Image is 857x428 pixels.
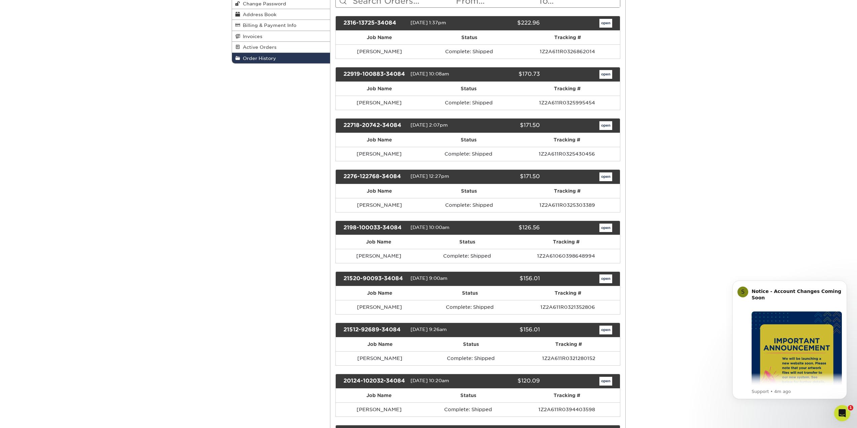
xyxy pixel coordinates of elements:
[240,12,276,17] span: Address Book
[338,326,410,334] div: 21512-92689-34084
[336,337,424,351] th: Job Name
[338,70,410,79] div: 22919-100883-34084
[410,378,449,383] span: [DATE] 10:20am
[240,34,262,39] span: Invoices
[516,286,620,300] th: Tracking #
[336,133,423,147] th: Job Name
[338,19,410,28] div: 2316-13725-34084
[514,147,620,161] td: 1Z2A611R0325430456
[599,326,612,334] a: open
[240,56,276,61] span: Order History
[336,147,423,161] td: [PERSON_NAME]
[336,82,423,96] th: Job Name
[232,9,330,20] a: Address Book
[473,19,545,28] div: $222.96
[240,1,286,6] span: Change Password
[338,274,410,283] div: 21520-90093-34084
[410,122,448,128] span: [DATE] 2:07pm
[514,402,620,417] td: 1Z2A611R0394403598
[518,337,620,351] th: Tracking #
[515,44,620,59] td: 1Z2A611R0326862014
[336,44,423,59] td: [PERSON_NAME]
[473,172,545,181] div: $171.50
[410,327,447,332] span: [DATE] 9:26am
[423,96,515,110] td: Complete: Shipped
[514,133,620,147] th: Tracking #
[338,224,410,232] div: 2198-100033-34084
[599,274,612,283] a: open
[424,351,518,365] td: Complete: Shipped
[423,44,515,59] td: Complete: Shipped
[518,351,620,365] td: 1Z2A611R0321280152
[336,389,423,402] th: Job Name
[423,147,514,161] td: Complete: Shipped
[599,224,612,232] a: open
[336,31,423,44] th: Job Name
[515,184,620,198] th: Tracking #
[599,19,612,28] a: open
[848,405,853,410] span: 1
[410,276,448,281] span: [DATE] 9:00am
[336,402,423,417] td: [PERSON_NAME]
[599,70,612,79] a: open
[599,121,612,130] a: open
[423,389,514,402] th: Status
[336,286,424,300] th: Job Name
[473,274,545,283] div: $156.01
[513,249,620,263] td: 1Z2A61060398648994
[336,249,422,263] td: [PERSON_NAME]
[516,300,620,314] td: 1Z2A611R0321352806
[240,44,276,50] span: Active Orders
[834,405,850,421] iframe: Intercom live chat
[473,224,545,232] div: $126.56
[410,71,449,76] span: [DATE] 10:08am
[423,402,514,417] td: Complete: Shipped
[232,53,330,63] a: Order History
[232,31,330,42] a: Invoices
[722,272,857,425] iframe: Intercom notifications message
[423,82,515,96] th: Status
[423,133,514,147] th: Status
[338,377,410,386] div: 20124-102032-34084
[336,300,424,314] td: [PERSON_NAME]
[410,20,446,25] span: [DATE] 1:37pm
[422,249,513,263] td: Complete: Shipped
[599,172,612,181] a: open
[514,389,620,402] th: Tracking #
[424,300,516,314] td: Complete: Shipped
[515,31,620,44] th: Tracking #
[423,31,515,44] th: Status
[336,198,423,212] td: [PERSON_NAME]
[336,235,422,249] th: Job Name
[336,351,424,365] td: [PERSON_NAME]
[422,235,513,249] th: Status
[232,42,330,53] a: Active Orders
[338,172,410,181] div: 2276-122768-34084
[424,286,516,300] th: Status
[423,198,515,212] td: Complete: Shipped
[599,377,612,386] a: open
[515,96,620,110] td: 1Z2A611R0325995454
[515,82,620,96] th: Tracking #
[410,225,450,230] span: [DATE] 10:00am
[513,235,620,249] th: Tracking #
[473,326,545,334] div: $156.01
[410,173,449,179] span: [DATE] 12:27pm
[515,198,620,212] td: 1Z2A611R0325303389
[473,121,545,130] div: $171.50
[336,184,423,198] th: Job Name
[423,184,515,198] th: Status
[473,70,545,79] div: $170.73
[336,96,423,110] td: [PERSON_NAME]
[338,121,410,130] div: 22718-20742-34084
[473,377,545,386] div: $120.09
[424,337,518,351] th: Status
[240,23,296,28] span: Billing & Payment Info
[232,20,330,31] a: Billing & Payment Info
